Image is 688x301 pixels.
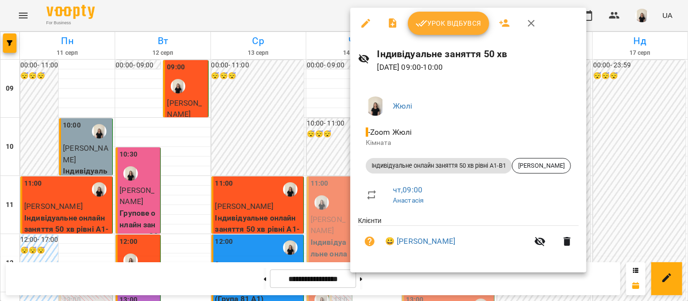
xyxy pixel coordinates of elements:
[366,96,385,116] img: a3bfcddf6556b8c8331b99a2d66cc7fb.png
[366,138,571,148] p: Кімната
[358,216,579,261] ul: Клієнти
[393,185,422,194] a: чт , 09:00
[512,161,570,170] span: [PERSON_NAME]
[408,12,489,35] button: Урок відбувся
[385,236,455,247] a: 😀 [PERSON_NAME]
[366,161,512,170] span: Індивідуальне онлайн заняття 50 хв рівні А1-В1
[377,47,579,62] h6: Індивідуальне заняття 50 хв
[393,101,413,111] a: Жюлі
[358,230,381,253] button: Візит ще не сплачено. Додати оплату?
[512,158,571,174] div: [PERSON_NAME]
[366,127,414,137] span: - Zoom Жюлі
[377,62,579,73] p: [DATE] 09:00 - 10:00
[393,196,424,204] a: Анастасія
[416,17,481,29] span: Урок відбувся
